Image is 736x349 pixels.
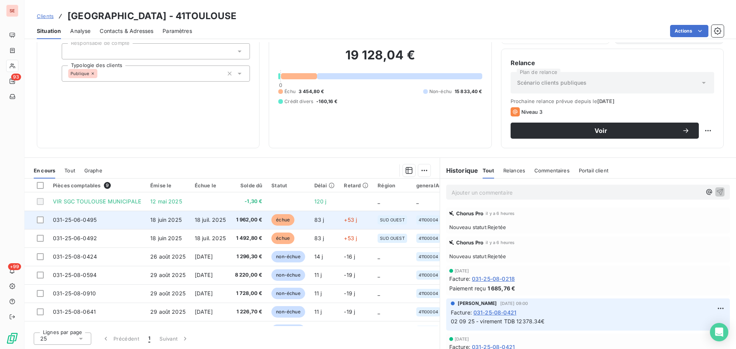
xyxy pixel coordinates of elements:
[37,13,54,19] span: Clients
[520,128,682,134] span: Voir
[150,235,182,241] span: 18 juin 2025
[53,272,97,278] span: 031-25-08-0594
[235,216,263,224] span: 1 962,00 €
[511,123,699,139] button: Voir
[195,216,226,223] span: 18 juil. 2025
[419,310,438,314] span: 41100004
[455,269,469,273] span: [DATE]
[416,182,462,188] div: generalAccountId
[37,27,61,35] span: Situation
[455,88,482,95] span: 15 833,40 €
[144,331,155,347] button: 1
[500,301,528,306] span: [DATE] 09:00
[344,182,368,188] div: Retard
[271,324,305,336] span: non-échue
[53,182,141,189] div: Pièces comptables
[11,74,21,80] span: 93
[64,167,75,174] span: Tout
[97,331,144,347] button: Précédent
[534,167,570,174] span: Commentaires
[416,198,419,205] span: _
[6,5,18,17] div: SE
[8,263,21,270] span: +99
[378,182,407,188] div: Région
[380,218,404,222] span: SUD OUEST
[150,198,182,205] span: 12 mai 2025
[195,290,213,297] span: [DATE]
[597,98,614,104] span: [DATE]
[314,308,322,315] span: 11 j
[150,308,186,315] span: 29 août 2025
[150,272,186,278] span: 29 août 2025
[235,290,263,297] span: 1 728,00 €
[429,88,452,95] span: Non-échu
[488,284,516,292] span: 1 685,76 €
[271,251,305,262] span: non-échue
[235,271,263,279] span: 8 220,00 €
[150,182,186,188] div: Émise le
[163,27,192,35] span: Paramètres
[344,272,355,278] span: -19 j
[378,253,380,260] span: _
[148,335,150,342] span: 1
[195,182,226,188] div: Échue le
[53,216,97,223] span: 031-25-06-0495
[53,198,141,205] span: VIR SGC TOULOUSE MUNICIPALE
[53,253,97,260] span: 031-25-08-0424
[6,332,18,344] img: Logo LeanPay
[195,253,213,260] span: [DATE]
[378,290,380,297] span: _
[449,275,470,283] span: Facture :
[517,79,587,87] span: Scénario clients publiques
[710,323,728,341] div: Open Intercom Messenger
[483,167,494,174] span: Tout
[451,308,472,316] span: Facture :
[195,272,213,278] span: [DATE]
[278,48,482,70] h2: 19 128,04 €
[449,224,727,230] span: Nouveau statut : Rejetée
[235,198,263,205] span: -1,30 €
[419,254,438,259] span: 41100004
[419,218,438,222] span: 41100004
[100,27,153,35] span: Contacts & Adresses
[271,182,305,188] div: Statut
[378,272,380,278] span: _
[284,88,296,95] span: Échu
[472,275,515,283] span: 031-25-08-0218
[67,9,237,23] h3: [GEOGRAPHIC_DATA] - 41TOULOUSE
[53,235,97,241] span: 031-25-06-0492
[486,211,514,216] span: il y a 6 heures
[314,235,324,241] span: 83 j
[235,234,263,242] span: 1 492,80 €
[503,167,525,174] span: Relances
[84,167,102,174] span: Graphe
[284,98,313,105] span: Crédit divers
[419,291,438,296] span: 41100004
[344,290,355,297] span: -19 j
[456,210,484,216] span: Chorus Pro
[150,253,186,260] span: 26 août 2025
[271,269,305,281] span: non-échue
[456,239,484,246] span: Chorus Pro
[314,290,322,297] span: 11 j
[70,27,90,35] span: Analyse
[279,82,282,88] span: 0
[344,253,355,260] span: -16 j
[473,308,516,316] span: 031-25-08-0421
[314,272,322,278] span: 11 j
[235,308,263,316] span: 1 226,70 €
[235,182,263,188] div: Solde dû
[271,306,305,318] span: non-échue
[419,236,438,241] span: 41100004
[271,233,294,244] span: échue
[195,308,213,315] span: [DATE]
[271,214,294,226] span: échue
[71,71,89,76] span: Publique
[344,235,357,241] span: +53 j
[670,25,708,37] button: Actions
[344,216,357,223] span: +53 j
[235,253,263,261] span: 1 296,30 €
[521,109,542,115] span: Niveau 3
[34,167,55,174] span: En cours
[314,182,335,188] div: Délai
